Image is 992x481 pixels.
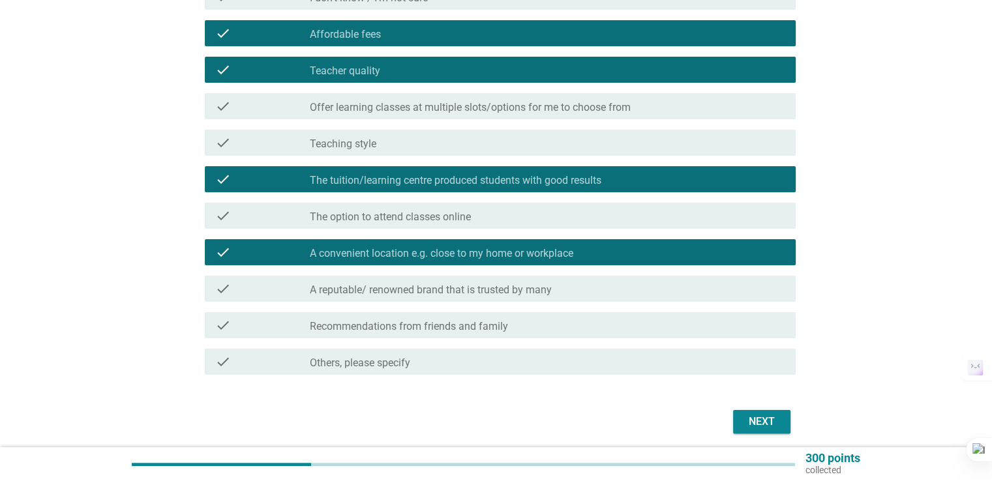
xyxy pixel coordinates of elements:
[215,98,231,114] i: check
[215,208,231,224] i: check
[310,211,471,224] label: The option to attend classes online
[744,414,780,430] div: Next
[310,284,552,297] label: A reputable/ renowned brand that is trusted by many
[310,247,573,260] label: A convenient location e.g. close to my home or workplace
[310,101,631,114] label: Offer learning classes at multiple slots/options for me to choose from
[310,320,508,333] label: Recommendations from friends and family
[310,357,410,370] label: Others, please specify
[215,281,231,297] i: check
[215,244,231,260] i: check
[805,464,860,476] p: collected
[805,452,860,464] p: 300 points
[310,28,381,41] label: Affordable fees
[215,354,231,370] i: check
[215,135,231,151] i: check
[215,317,231,333] i: check
[733,410,790,433] button: Next
[310,138,376,151] label: Teaching style
[215,171,231,187] i: check
[215,25,231,41] i: check
[215,62,231,78] i: check
[310,65,380,78] label: Teacher quality
[310,174,601,187] label: The tuition/learning centre produced students with good results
